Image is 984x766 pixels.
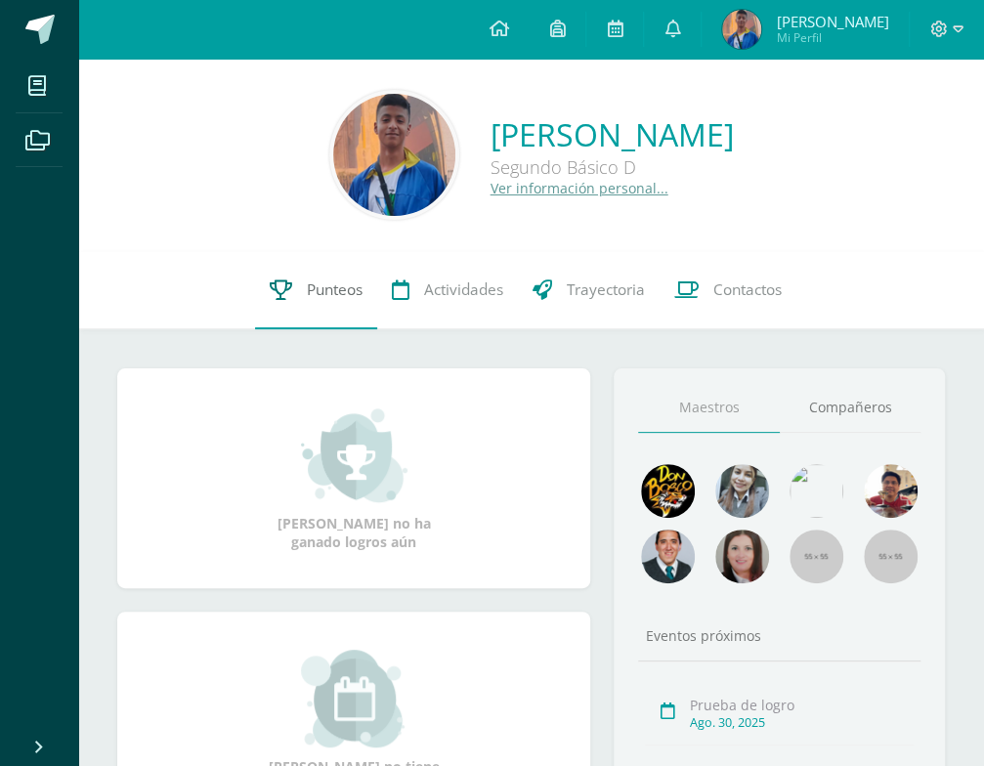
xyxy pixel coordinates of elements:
span: Punteos [307,279,363,300]
img: 45bd7986b8947ad7e5894cbc9b781108.png [715,464,769,518]
div: [PERSON_NAME] no ha ganado logros aún [256,406,451,551]
img: 11152eb22ca3048aebc25a5ecf6973a7.png [864,464,918,518]
span: Trayectoria [567,279,645,300]
span: Contactos [713,279,782,300]
a: Ver información personal... [491,179,668,197]
div: Segundo Básico D [491,155,734,179]
img: eec80b72a0218df6e1b0c014193c2b59.png [641,530,695,583]
span: Mi Perfil [776,29,888,46]
img: 55x55 [864,530,918,583]
span: Actividades [424,279,503,300]
img: 1eea23ebd475788d49613dbebf0b617b.png [333,94,455,216]
div: Eventos próximos [638,626,920,645]
img: 55x55 [790,530,843,583]
a: Compañeros [780,383,920,433]
img: d51dedbb72094194ea0591a8e0ff4cf8.png [722,10,761,49]
a: Actividades [377,251,518,329]
img: 29fc2a48271e3f3676cb2cb292ff2552.png [641,464,695,518]
span: [PERSON_NAME] [776,12,888,31]
a: Contactos [660,251,796,329]
a: Punteos [255,251,377,329]
a: [PERSON_NAME] [491,113,734,155]
a: Trayectoria [518,251,660,329]
img: event_small.png [301,650,407,747]
a: Maestros [638,383,779,433]
div: Prueba de logro [689,696,913,714]
img: achievement_small.png [301,406,407,504]
div: Ago. 30, 2025 [689,714,913,731]
img: 67c3d6f6ad1c930a517675cdc903f95f.png [715,530,769,583]
img: c25c8a4a46aeab7e345bf0f34826bacf.png [790,464,843,518]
